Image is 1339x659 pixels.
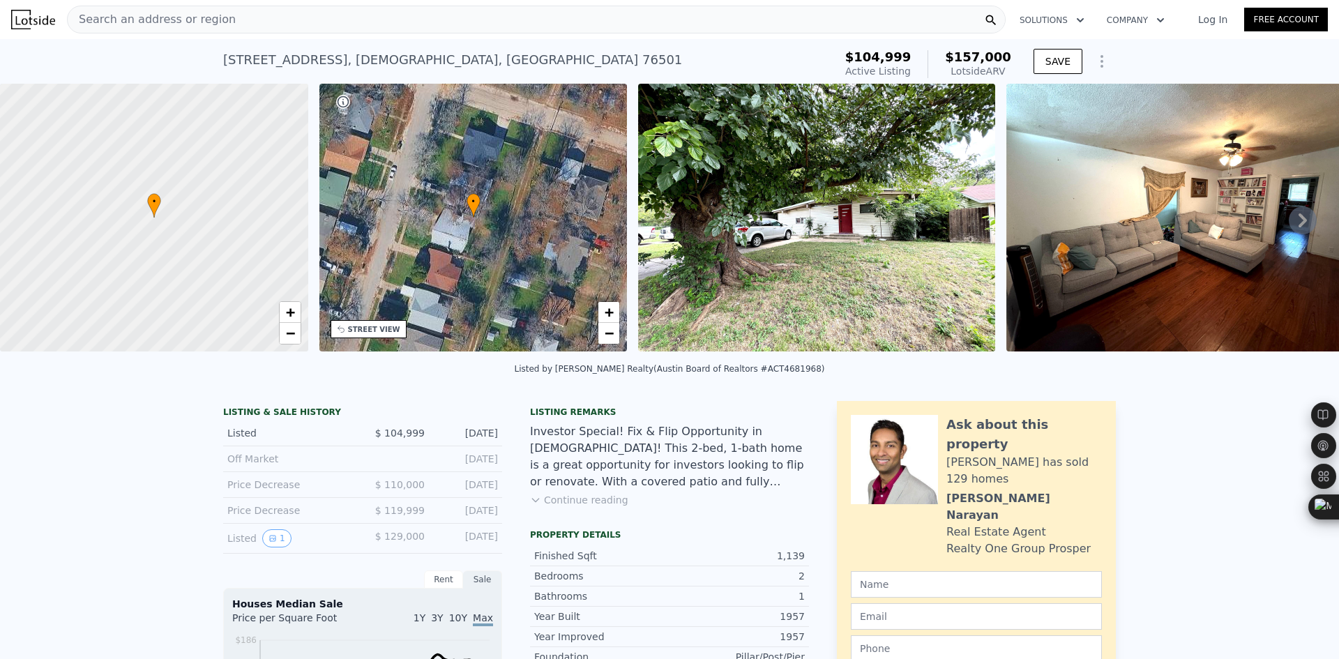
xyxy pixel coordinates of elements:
[473,612,493,626] span: Max
[1096,8,1176,33] button: Company
[285,324,294,342] span: −
[605,303,614,321] span: +
[431,612,443,623] span: 3Y
[262,529,292,547] button: View historical data
[280,323,301,344] a: Zoom out
[851,603,1102,630] input: Email
[946,540,1091,557] div: Realty One Group Prosper
[1088,47,1116,75] button: Show Options
[227,452,351,466] div: Off Market
[436,529,498,547] div: [DATE]
[232,611,363,633] div: Price per Square Foot
[227,529,351,547] div: Listed
[11,10,55,29] img: Lotside
[946,415,1102,454] div: Ask about this property
[232,597,493,611] div: Houses Median Sale
[669,569,805,583] div: 2
[375,505,425,516] span: $ 119,999
[946,454,1102,487] div: [PERSON_NAME] has sold 129 homes
[227,478,351,492] div: Price Decrease
[1181,13,1244,26] a: Log In
[530,423,809,490] div: Investor Special! Fix & Flip Opportunity in [DEMOGRAPHIC_DATA]! This 2-bed, 1-bath home is a grea...
[467,195,481,208] span: •
[515,364,825,374] div: Listed by [PERSON_NAME] Realty (Austin Board of Realtors #ACT4681968)
[463,570,502,589] div: Sale
[638,84,995,351] img: Sale: 167305544 Parcel: 95393024
[945,64,1011,78] div: Lotside ARV
[414,612,425,623] span: 1Y
[436,452,498,466] div: [DATE]
[436,503,498,517] div: [DATE]
[845,66,911,77] span: Active Listing
[227,503,351,517] div: Price Decrease
[669,609,805,623] div: 1957
[449,612,467,623] span: 10Y
[227,426,351,440] div: Listed
[1244,8,1328,31] a: Free Account
[147,195,161,208] span: •
[534,589,669,603] div: Bathrooms
[348,324,400,335] div: STREET VIEW
[534,609,669,623] div: Year Built
[223,50,682,70] div: [STREET_ADDRESS] , [DEMOGRAPHIC_DATA] , [GEOGRAPHIC_DATA] 76501
[424,570,463,589] div: Rent
[436,478,498,492] div: [DATE]
[467,193,481,218] div: •
[530,407,809,418] div: Listing remarks
[946,524,1046,540] div: Real Estate Agent
[1008,8,1096,33] button: Solutions
[436,426,498,440] div: [DATE]
[375,531,425,542] span: $ 129,000
[605,324,614,342] span: −
[669,549,805,563] div: 1,139
[669,589,805,603] div: 1
[534,630,669,644] div: Year Improved
[530,529,809,540] div: Property details
[946,490,1102,524] div: [PERSON_NAME] Narayan
[1034,49,1082,74] button: SAVE
[534,569,669,583] div: Bedrooms
[68,11,236,28] span: Search an address or region
[235,635,257,645] tspan: $186
[851,571,1102,598] input: Name
[598,302,619,323] a: Zoom in
[223,407,502,421] div: LISTING & SALE HISTORY
[845,50,911,64] span: $104,999
[280,302,301,323] a: Zoom in
[147,193,161,218] div: •
[530,493,628,507] button: Continue reading
[375,427,425,439] span: $ 104,999
[285,303,294,321] span: +
[534,549,669,563] div: Finished Sqft
[669,630,805,644] div: 1957
[945,50,1011,64] span: $157,000
[598,323,619,344] a: Zoom out
[375,479,425,490] span: $ 110,000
